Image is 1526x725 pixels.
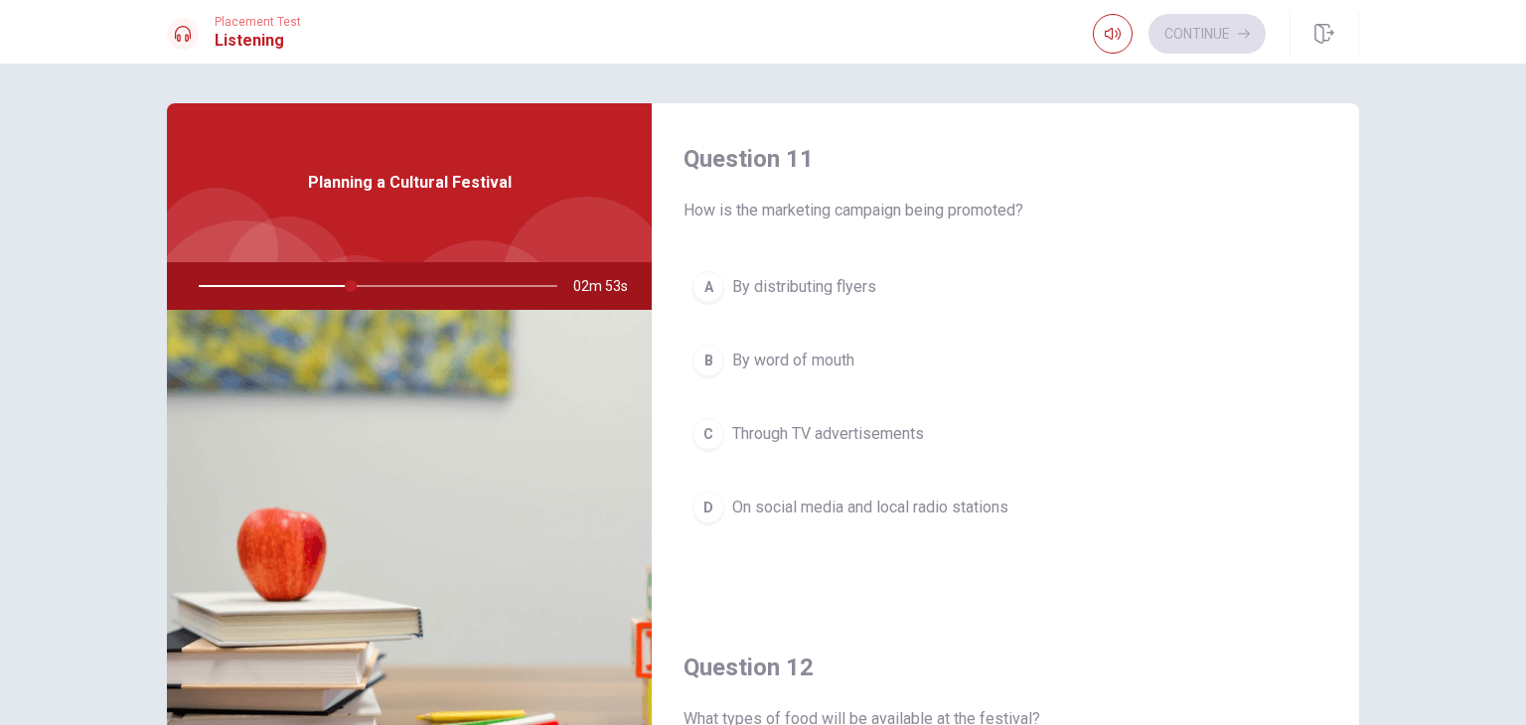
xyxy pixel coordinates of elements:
span: How is the marketing campaign being promoted? [684,199,1327,222]
span: Planning a Cultural Festival [308,171,512,195]
h4: Question 12 [684,652,1327,683]
div: D [692,492,724,523]
h4: Question 11 [684,143,1327,175]
span: 02m 53s [573,262,644,310]
div: B [692,345,724,376]
div: A [692,271,724,303]
div: C [692,418,724,450]
span: By distributing flyers [732,275,876,299]
span: Placement Test [215,15,301,29]
button: CThrough TV advertisements [684,409,1327,459]
button: DOn social media and local radio stations [684,483,1327,532]
span: On social media and local radio stations [732,496,1008,519]
button: ABy distributing flyers [684,262,1327,312]
span: By word of mouth [732,349,854,372]
h1: Listening [215,29,301,53]
button: BBy word of mouth [684,336,1327,385]
span: Through TV advertisements [732,422,924,446]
